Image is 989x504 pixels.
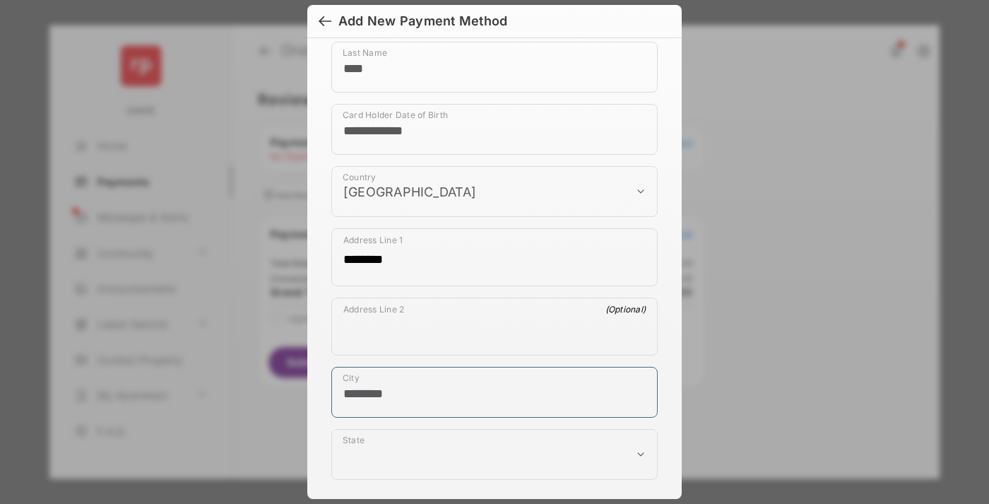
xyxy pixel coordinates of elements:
[331,298,658,356] div: payment_method_screening[postal_addresses][addressLine2]
[331,367,658,418] div: payment_method_screening[postal_addresses][locality]
[338,13,507,29] div: Add New Payment Method
[331,228,658,286] div: payment_method_screening[postal_addresses][addressLine1]
[331,166,658,217] div: payment_method_screening[postal_addresses][country]
[331,429,658,480] div: payment_method_screening[postal_addresses][administrativeArea]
